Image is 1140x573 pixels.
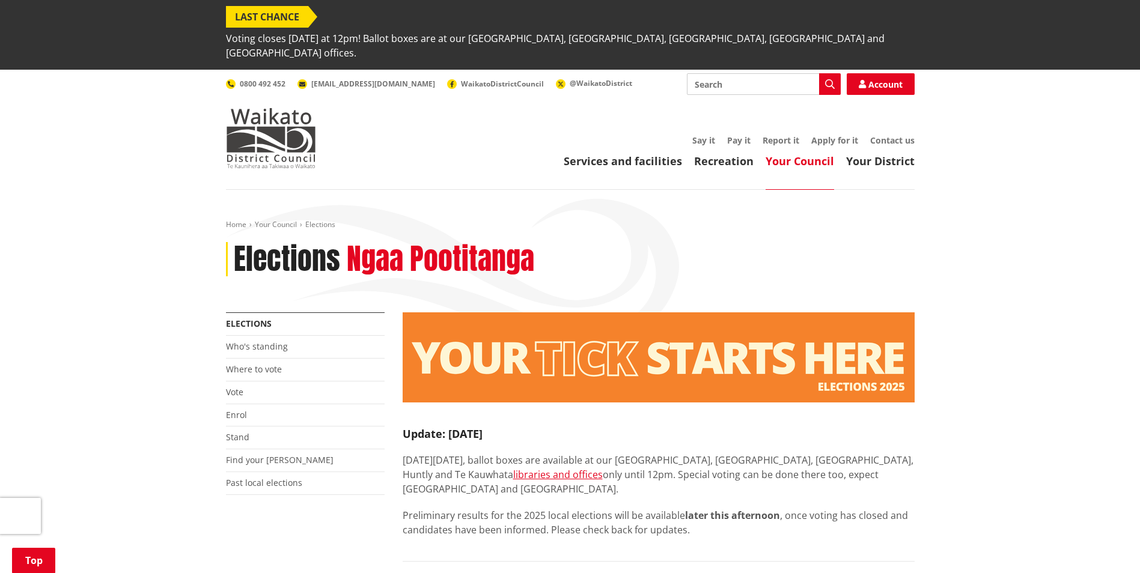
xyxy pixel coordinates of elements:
[564,154,682,168] a: Services and facilities
[226,318,272,329] a: Elections
[234,242,340,277] h1: Elections
[692,135,715,146] a: Say it
[513,468,603,481] a: libraries and offices
[1085,523,1128,566] iframe: Messenger Launcher
[240,79,285,89] span: 0800 492 452
[685,509,780,522] strong: later this afternoon
[305,219,335,229] span: Elections
[766,154,834,168] a: Your Council
[846,154,915,168] a: Your District
[403,508,915,537] p: Preliminary results for the 2025 local elections will be available , once voting has closed and c...
[570,78,632,88] span: @WaikatoDistrict
[226,341,288,352] a: Who's standing
[811,135,858,146] a: Apply for it
[403,312,915,402] img: Elections - Website banner
[226,454,334,465] a: Find your [PERSON_NAME]
[763,135,799,146] a: Report it
[297,79,435,89] a: [EMAIL_ADDRESS][DOMAIN_NAME]
[226,477,302,488] a: Past local elections
[255,219,297,229] a: Your Council
[870,135,915,146] a: Contact us
[226,431,249,443] a: Stand
[12,548,55,573] a: Top
[727,135,751,146] a: Pay it
[403,426,483,441] strong: Update: [DATE]
[347,242,534,277] h2: Ngaa Pootitanga
[226,220,915,230] nav: breadcrumb
[694,154,754,168] a: Recreation
[226,28,915,64] span: Voting closes [DATE] at 12pm! Ballot boxes are at our [GEOGRAPHIC_DATA], [GEOGRAPHIC_DATA], [GEOG...
[461,79,544,89] span: WaikatoDistrictCouncil
[226,409,247,420] a: Enrol
[556,78,632,88] a: @WaikatoDistrict
[226,386,243,398] a: Vote
[226,363,282,375] a: Where to vote
[847,73,915,95] a: Account
[226,108,316,168] img: Waikato District Council - Te Kaunihera aa Takiwaa o Waikato
[447,79,544,89] a: WaikatoDistrictCouncil
[226,219,246,229] a: Home
[687,73,841,95] input: Search input
[403,453,915,496] p: [DATE][DATE], ballot boxes are available at our [GEOGRAPHIC_DATA], [GEOGRAPHIC_DATA], [GEOGRAPHIC...
[226,79,285,89] a: 0800 492 452
[226,6,308,28] span: LAST CHANCE
[311,79,435,89] span: [EMAIL_ADDRESS][DOMAIN_NAME]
